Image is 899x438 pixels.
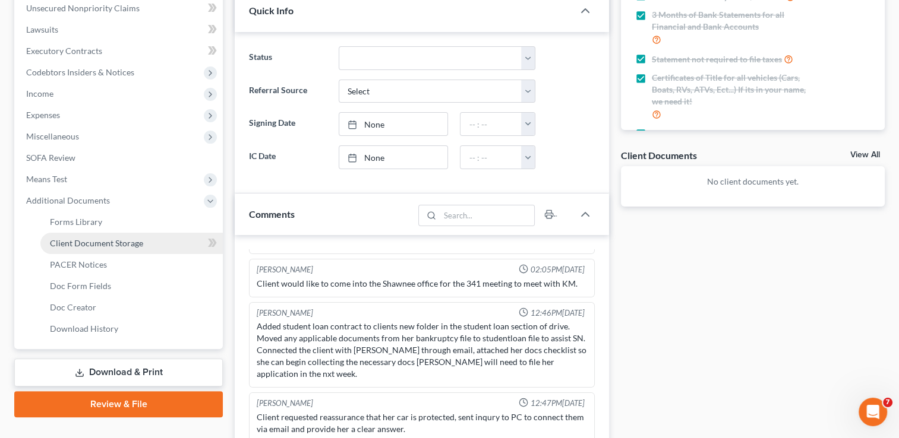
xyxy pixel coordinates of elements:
[460,113,522,135] input: -- : --
[14,391,223,417] a: Review & File
[14,358,223,386] a: Download & Print
[883,398,892,407] span: 7
[249,208,295,220] span: Comments
[50,302,96,312] span: Doc Creator
[17,40,223,62] a: Executory Contracts
[531,398,585,409] span: 12:47PM[DATE]
[26,110,60,120] span: Expenses
[40,254,223,275] a: PACER Notices
[257,278,587,290] div: Client would like to come into the Shawnee office for the 341 meeting to meet with KM.
[850,151,880,159] a: View All
[652,127,758,139] span: Credit Counseling Certificate
[460,146,522,169] input: -- : --
[531,307,585,319] span: 12:46PM[DATE]
[652,9,809,33] span: 3 Months of Bank Statements for all Financial and Bank Accounts
[249,5,294,16] span: Quick Info
[621,149,697,161] div: Client Documents
[26,195,110,205] span: Additional Documents
[50,323,118,334] span: Download History
[257,307,313,319] div: [PERSON_NAME]
[339,113,448,135] a: None
[40,275,223,297] a: Doc Form Fields
[243,112,332,136] label: Signing Date
[243,46,332,70] label: Status
[17,147,223,169] a: SOFA Review
[40,211,223,233] a: Forms Library
[50,281,111,291] span: Doc Form Fields
[26,88,53,99] span: Income
[40,233,223,254] a: Client Document Storage
[257,411,587,435] div: Client requested reassurance that her car is protected, sent inqury to PC to connect them via ema...
[26,131,79,141] span: Miscellaneous
[40,318,223,339] a: Download History
[26,153,75,163] span: SOFA Review
[630,176,875,188] p: No client documents yet.
[859,398,887,426] iframe: Intercom live chat
[17,19,223,40] a: Lawsuits
[440,205,534,226] input: Search...
[243,80,332,103] label: Referral Source
[26,174,67,184] span: Means Test
[50,238,143,248] span: Client Document Storage
[40,297,223,318] a: Doc Creator
[50,217,102,227] span: Forms Library
[339,146,448,169] a: None
[26,67,134,77] span: Codebtors Insiders & Notices
[652,53,782,65] span: Statement not required to file taxes
[257,264,313,275] div: [PERSON_NAME]
[652,72,809,107] span: Certificates of Title for all vehicles (Cars, Boats, RVs, ATVs, Ect...) If its in your name, we n...
[257,320,587,380] div: Added student loan contract to clients new folder in the student loan section of drive. Moved any...
[243,145,332,169] label: IC Date
[26,46,102,56] span: Executory Contracts
[26,24,58,34] span: Lawsuits
[26,3,140,13] span: Unsecured Nonpriority Claims
[257,398,313,409] div: [PERSON_NAME]
[531,264,585,275] span: 02:05PM[DATE]
[50,259,107,269] span: PACER Notices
